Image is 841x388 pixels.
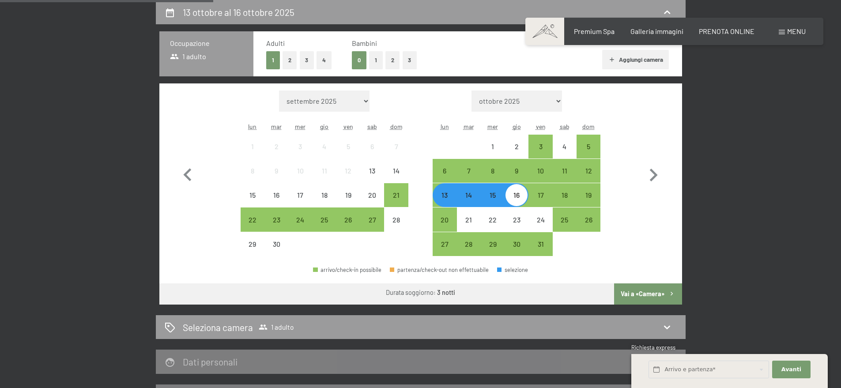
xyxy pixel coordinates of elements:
div: arrivo/check-in non effettuabile [241,183,264,207]
div: arrivo/check-in non effettuabile [336,135,360,158]
div: arrivo/check-in possibile [360,207,384,231]
div: Sat Sep 06 2025 [360,135,384,158]
div: arrivo/check-in non effettuabile [264,232,288,256]
div: Tue Sep 02 2025 [264,135,288,158]
div: 19 [337,192,359,214]
div: 8 [482,167,504,189]
div: arrivo/check-in possibile [457,183,481,207]
button: Avanti [772,361,810,379]
div: 19 [577,192,600,214]
div: arrivo/check-in non effettuabile [288,183,312,207]
div: Fri Oct 31 2025 [528,232,552,256]
div: Sat Oct 18 2025 [553,183,577,207]
div: Tue Sep 09 2025 [264,159,288,183]
div: selezione [497,267,528,273]
div: 27 [434,241,456,263]
button: Vai a «Camera» [614,283,682,305]
div: arrivo/check-in non effettuabile [336,159,360,183]
div: arrivo/check-in possibile [433,207,456,231]
div: arrivo/check-in non effettuabile [264,135,288,158]
div: Wed Sep 03 2025 [288,135,312,158]
div: arrivo/check-in possibile [433,183,456,207]
div: Sun Oct 26 2025 [577,207,600,231]
div: Fri Oct 24 2025 [528,207,552,231]
button: 2 [283,51,297,69]
div: arrivo/check-in possibile [528,135,552,158]
div: Thu Oct 02 2025 [505,135,528,158]
div: 30 [265,241,287,263]
div: Mon Sep 08 2025 [241,159,264,183]
span: PRENOTA ONLINE [699,27,754,35]
span: Adulti [266,39,285,47]
div: 30 [505,241,528,263]
span: 1 adulto [259,323,294,331]
div: Mon Oct 20 2025 [433,207,456,231]
div: 17 [289,192,311,214]
div: 4 [554,143,576,165]
div: arrivo/check-in non effettuabile [457,207,481,231]
div: arrivo/check-in non effettuabile [360,159,384,183]
h2: Seleziona camera [183,321,253,334]
div: arrivo/check-in possibile [505,159,528,183]
button: 4 [317,51,332,69]
div: Thu Oct 23 2025 [505,207,528,231]
div: Sat Oct 04 2025 [553,135,577,158]
div: Sat Sep 13 2025 [360,159,384,183]
div: arrivo/check-in non effettuabile [313,159,336,183]
div: 2 [265,143,287,165]
button: Mese precedente [175,90,200,256]
div: arrivo/check-in non effettuabile [241,232,264,256]
b: 3 notti [437,289,455,296]
div: Wed Oct 01 2025 [481,135,505,158]
div: 27 [361,216,383,238]
div: arrivo/check-in possibile [313,207,336,231]
div: Mon Sep 01 2025 [241,135,264,158]
div: Thu Sep 11 2025 [313,159,336,183]
div: arrivo/check-in possibile [264,207,288,231]
div: arrivo/check-in non effettuabile [384,207,408,231]
div: 1 [241,143,264,165]
h3: Occupazione [170,38,243,48]
div: Sat Sep 27 2025 [360,207,384,231]
div: 14 [458,192,480,214]
div: arrivo/check-in non effettuabile [481,207,505,231]
button: Aggiungi camera [602,50,669,69]
div: Wed Oct 29 2025 [481,232,505,256]
div: Mon Sep 29 2025 [241,232,264,256]
abbr: martedì [271,123,282,130]
div: Durata soggiorno: [386,288,455,297]
button: Mese successivo [641,90,666,256]
div: 11 [313,167,336,189]
div: Thu Oct 16 2025 [505,183,528,207]
div: 23 [265,216,287,238]
div: 16 [265,192,287,214]
a: Premium Spa [574,27,615,35]
div: Wed Sep 17 2025 [288,183,312,207]
div: arrivo/check-in possibile [577,135,600,158]
div: Thu Sep 04 2025 [313,135,336,158]
div: 6 [361,143,383,165]
div: 24 [529,216,551,238]
div: arrivo/check-in non effettuabile [264,159,288,183]
div: Fri Sep 12 2025 [336,159,360,183]
div: 7 [385,143,407,165]
button: 1 [266,51,280,69]
div: 15 [241,192,264,214]
div: 9 [505,167,528,189]
abbr: lunedì [441,123,449,130]
div: arrivo/check-in non effettuabile [360,135,384,158]
div: arrivo/check-in non effettuabile [313,183,336,207]
div: arrivo/check-in possibile [313,267,381,273]
div: 17 [529,192,551,214]
div: 22 [241,216,264,238]
div: arrivo/check-in non effettuabile [336,183,360,207]
div: Sat Oct 25 2025 [553,207,577,231]
div: arrivo/check-in possibile [241,207,264,231]
abbr: venerdì [536,123,546,130]
span: Galleria immagini [630,27,683,35]
div: arrivo/check-in possibile [481,183,505,207]
h2: Dati personali [183,356,238,367]
div: 10 [529,167,551,189]
div: Sat Sep 20 2025 [360,183,384,207]
div: 12 [337,167,359,189]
